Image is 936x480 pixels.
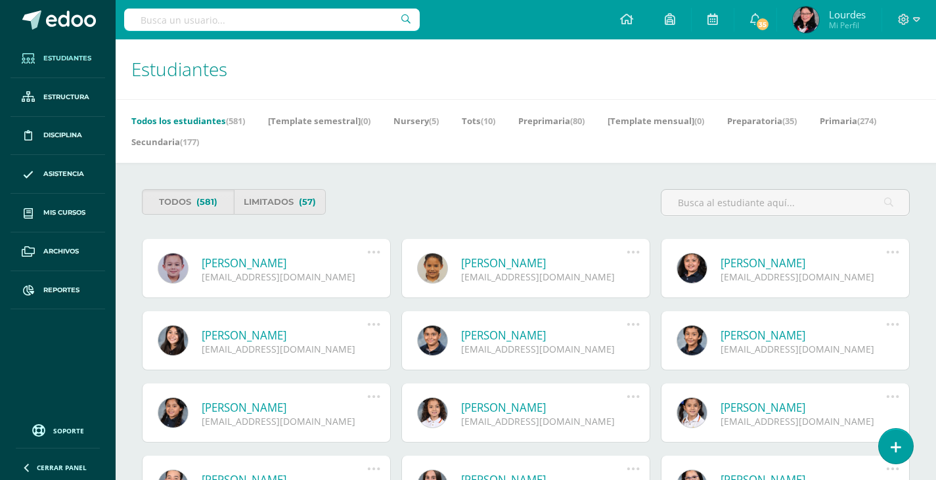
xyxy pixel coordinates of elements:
[16,421,100,439] a: Soporte
[462,110,495,131] a: Tots(10)
[202,343,367,355] div: [EMAIL_ADDRESS][DOMAIN_NAME]
[11,271,105,310] a: Reportes
[721,328,886,343] a: [PERSON_NAME]
[43,130,82,141] span: Disciplina
[461,400,627,415] a: [PERSON_NAME]
[43,169,84,179] span: Asistencia
[202,271,367,283] div: [EMAIL_ADDRESS][DOMAIN_NAME]
[755,17,770,32] span: 35
[721,415,886,427] div: [EMAIL_ADDRESS][DOMAIN_NAME]
[43,285,79,295] span: Reportes
[202,415,367,427] div: [EMAIL_ADDRESS][DOMAIN_NAME]
[202,328,367,343] a: [PERSON_NAME]
[202,255,367,271] a: [PERSON_NAME]
[461,271,627,283] div: [EMAIL_ADDRESS][DOMAIN_NAME]
[196,190,217,214] span: (581)
[299,190,316,214] span: (57)
[268,110,370,131] a: [Template semestral](0)
[142,189,234,215] a: Todos(581)
[461,343,627,355] div: [EMAIL_ADDRESS][DOMAIN_NAME]
[694,115,704,127] span: (0)
[857,115,876,127] span: (274)
[11,155,105,194] a: Asistencia
[721,400,886,415] a: [PERSON_NAME]
[661,190,909,215] input: Busca al estudiante aquí...
[43,207,85,218] span: Mis cursos
[180,136,199,148] span: (177)
[234,189,326,215] a: Limitados(57)
[124,9,420,31] input: Busca un usuario...
[782,115,797,127] span: (35)
[829,8,866,21] span: Lourdes
[226,115,245,127] span: (581)
[11,232,105,271] a: Archivos
[202,400,367,415] a: [PERSON_NAME]
[393,110,439,131] a: Nursery(5)
[11,194,105,232] a: Mis cursos
[43,246,79,257] span: Archivos
[727,110,797,131] a: Preparatoria(35)
[131,110,245,131] a: Todos los estudiantes(581)
[131,131,199,152] a: Secundaria(177)
[37,463,87,472] span: Cerrar panel
[131,56,227,81] span: Estudiantes
[570,115,585,127] span: (80)
[43,53,91,64] span: Estudiantes
[793,7,819,33] img: 5b5dc2834911c0cceae0df2d5a0ff844.png
[829,20,866,31] span: Mi Perfil
[11,39,105,78] a: Estudiantes
[361,115,370,127] span: (0)
[11,78,105,117] a: Estructura
[461,255,627,271] a: [PERSON_NAME]
[461,328,627,343] a: [PERSON_NAME]
[461,415,627,427] div: [EMAIL_ADDRESS][DOMAIN_NAME]
[721,255,886,271] a: [PERSON_NAME]
[721,343,886,355] div: [EMAIL_ADDRESS][DOMAIN_NAME]
[820,110,876,131] a: Primaria(274)
[429,115,439,127] span: (5)
[43,92,89,102] span: Estructura
[608,110,704,131] a: [Template mensual](0)
[721,271,886,283] div: [EMAIL_ADDRESS][DOMAIN_NAME]
[481,115,495,127] span: (10)
[53,426,84,435] span: Soporte
[518,110,585,131] a: Preprimaria(80)
[11,117,105,156] a: Disciplina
